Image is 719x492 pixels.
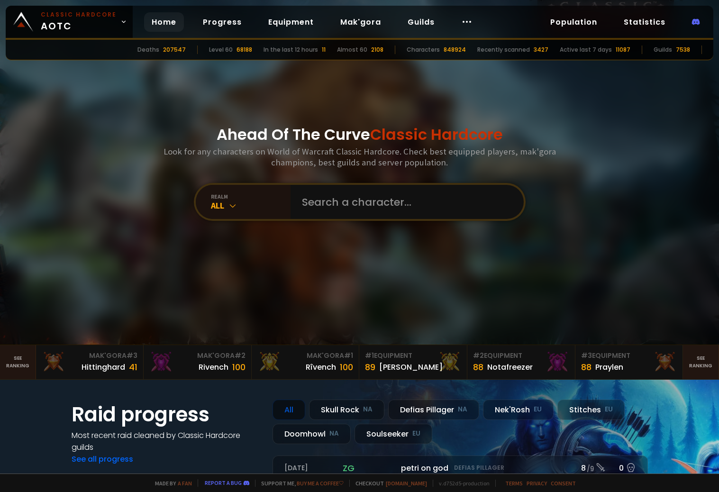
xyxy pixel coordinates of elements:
div: 7538 [676,46,690,54]
div: [PERSON_NAME] [379,361,443,373]
a: Mak'gora [333,12,389,32]
small: EU [534,405,542,414]
a: Terms [505,480,523,487]
div: 2108 [371,46,383,54]
a: Statistics [616,12,673,32]
div: 100 [340,361,353,374]
span: Checkout [349,480,427,487]
a: #2Equipment88Notafreezer [467,345,575,379]
a: Classic HardcoreAOTC [6,6,133,38]
div: 89 [365,361,375,374]
a: Privacy [527,480,547,487]
span: Classic Hardcore [370,124,503,145]
div: Mak'Gora [257,351,354,361]
a: Consent [551,480,576,487]
div: realm [211,193,291,200]
span: Support me, [255,480,344,487]
div: 848924 [444,46,466,54]
a: Home [144,12,184,32]
span: # 3 [581,351,592,360]
div: 11 [322,46,326,54]
a: Mak'Gora#3Hittinghard41 [36,345,144,379]
span: Made by [149,480,192,487]
div: 100 [232,361,246,374]
a: #1Equipment89[PERSON_NAME] [359,345,467,379]
div: 3427 [534,46,548,54]
a: [DATE]zgpetri on godDefias Pillager8 /90 [273,456,648,481]
div: Doomhowl [273,424,351,444]
div: 41 [129,361,137,374]
span: # 2 [473,351,484,360]
div: Praylen [595,361,623,373]
a: Progress [195,12,249,32]
div: Rivench [199,361,228,373]
a: Equipment [261,12,321,32]
h1: Raid progress [72,400,261,429]
div: In the last 12 hours [264,46,318,54]
a: Population [543,12,605,32]
div: 88 [581,361,592,374]
small: NA [363,405,373,414]
div: Defias Pillager [388,400,479,420]
a: Guilds [400,12,442,32]
small: NA [329,429,339,438]
div: Recently scanned [477,46,530,54]
a: Report a bug [205,479,242,486]
a: Seeranking [683,345,719,379]
h1: Ahead Of The Curve [217,123,503,146]
div: Mak'Gora [42,351,138,361]
div: 68188 [237,46,252,54]
div: 207547 [163,46,186,54]
h4: Most recent raid cleaned by Classic Hardcore guilds [72,429,261,453]
div: Equipment [581,351,677,361]
div: Skull Rock [309,400,384,420]
div: Equipment [473,351,569,361]
div: Soulseeker [355,424,432,444]
div: Characters [407,46,440,54]
a: Mak'Gora#1Rîvench100 [252,345,360,379]
div: Equipment [365,351,461,361]
span: AOTC [41,10,117,33]
span: # 1 [365,351,374,360]
div: All [211,200,291,211]
input: Search a character... [296,185,512,219]
small: EU [412,429,420,438]
div: Hittinghard [82,361,125,373]
div: Active last 7 days [560,46,612,54]
a: Buy me a coffee [297,480,344,487]
div: Mak'Gora [149,351,246,361]
small: NA [458,405,467,414]
a: Mak'Gora#2Rivench100 [144,345,252,379]
div: Stitches [557,400,625,420]
small: EU [605,405,613,414]
a: [DOMAIN_NAME] [386,480,427,487]
div: All [273,400,305,420]
div: Guilds [654,46,672,54]
div: 88 [473,361,483,374]
h3: Look for any characters on World of Warcraft Classic Hardcore. Check best equipped players, mak'g... [160,146,560,168]
div: Notafreezer [487,361,533,373]
small: Classic Hardcore [41,10,117,19]
span: # 1 [344,351,353,360]
div: Level 60 [209,46,233,54]
span: # 2 [235,351,246,360]
div: Deaths [137,46,159,54]
div: Nek'Rosh [483,400,554,420]
a: #3Equipment88Praylen [575,345,683,379]
a: a fan [178,480,192,487]
div: Rîvench [306,361,336,373]
a: See all progress [72,454,133,465]
div: 11087 [616,46,630,54]
span: # 3 [127,351,137,360]
span: v. d752d5 - production [433,480,490,487]
div: Almost 60 [337,46,367,54]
